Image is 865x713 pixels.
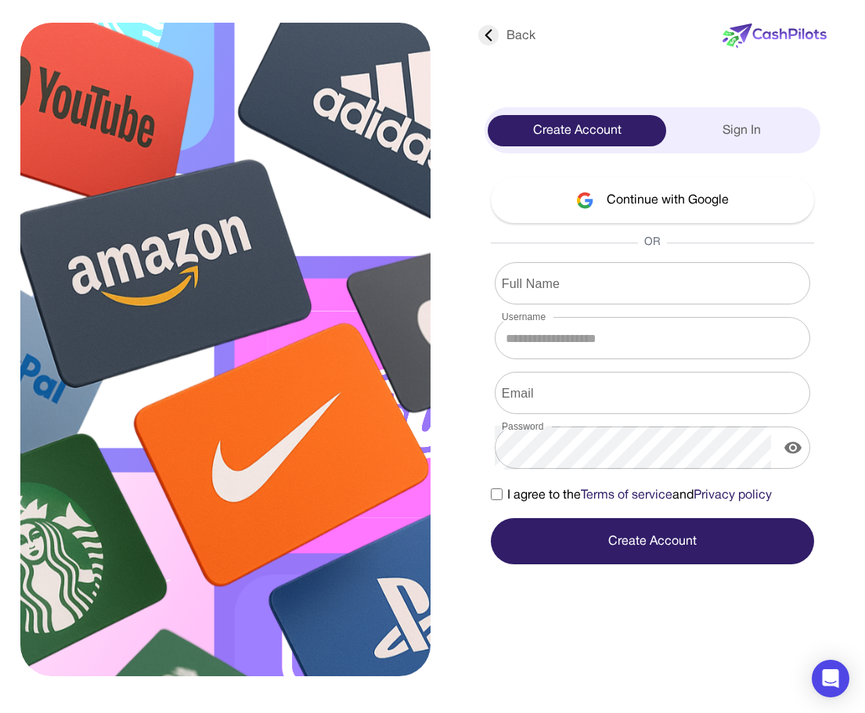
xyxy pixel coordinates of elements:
div: Back [478,27,535,45]
span: I agree to the and [507,486,772,505]
img: new-logo.svg [723,23,827,49]
label: Password [502,420,544,433]
img: sign-up.svg [20,23,431,676]
button: display the password [777,432,809,463]
button: Continue with Google [491,177,814,223]
input: I agree to theTerms of serviceandPrivacy policy [491,488,503,500]
div: Create Account [488,115,667,146]
span: OR [638,235,667,250]
img: google-logo.svg [576,192,594,209]
button: Create Account [491,518,814,564]
label: Username [502,310,546,323]
a: Privacy policy [694,490,772,501]
div: Sign In [666,115,817,146]
a: Terms of service [581,490,672,501]
div: Open Intercom Messenger [812,660,849,697]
